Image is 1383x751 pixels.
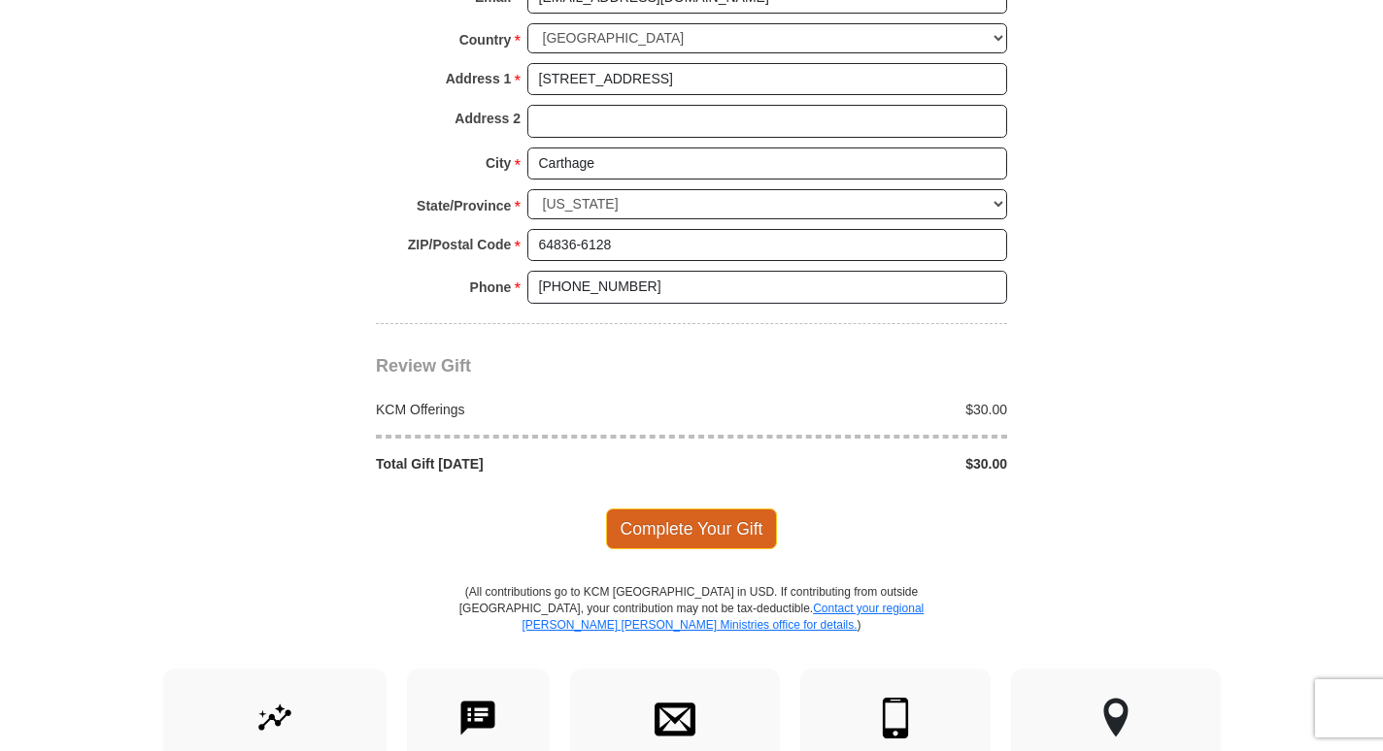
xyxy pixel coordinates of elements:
strong: Address 1 [446,65,512,92]
p: (All contributions go to KCM [GEOGRAPHIC_DATA] in USD. If contributing from outside [GEOGRAPHIC_D... [458,584,925,669]
div: $30.00 [691,454,1018,473]
span: Complete Your Gift [606,508,778,549]
img: mobile.svg [875,698,916,738]
div: $30.00 [691,400,1018,419]
img: envelope.svg [655,698,695,738]
strong: Phone [470,274,512,301]
img: give-by-stock.svg [254,698,295,738]
div: KCM Offerings [366,400,692,419]
strong: City [486,149,511,177]
img: text-to-give.svg [457,698,498,738]
span: Review Gift [376,356,471,375]
strong: State/Province [417,192,511,219]
div: Total Gift [DATE] [366,454,692,473]
strong: Country [459,26,512,53]
strong: Address 2 [455,105,521,132]
strong: ZIP/Postal Code [408,231,512,258]
img: other-region [1102,698,1130,738]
